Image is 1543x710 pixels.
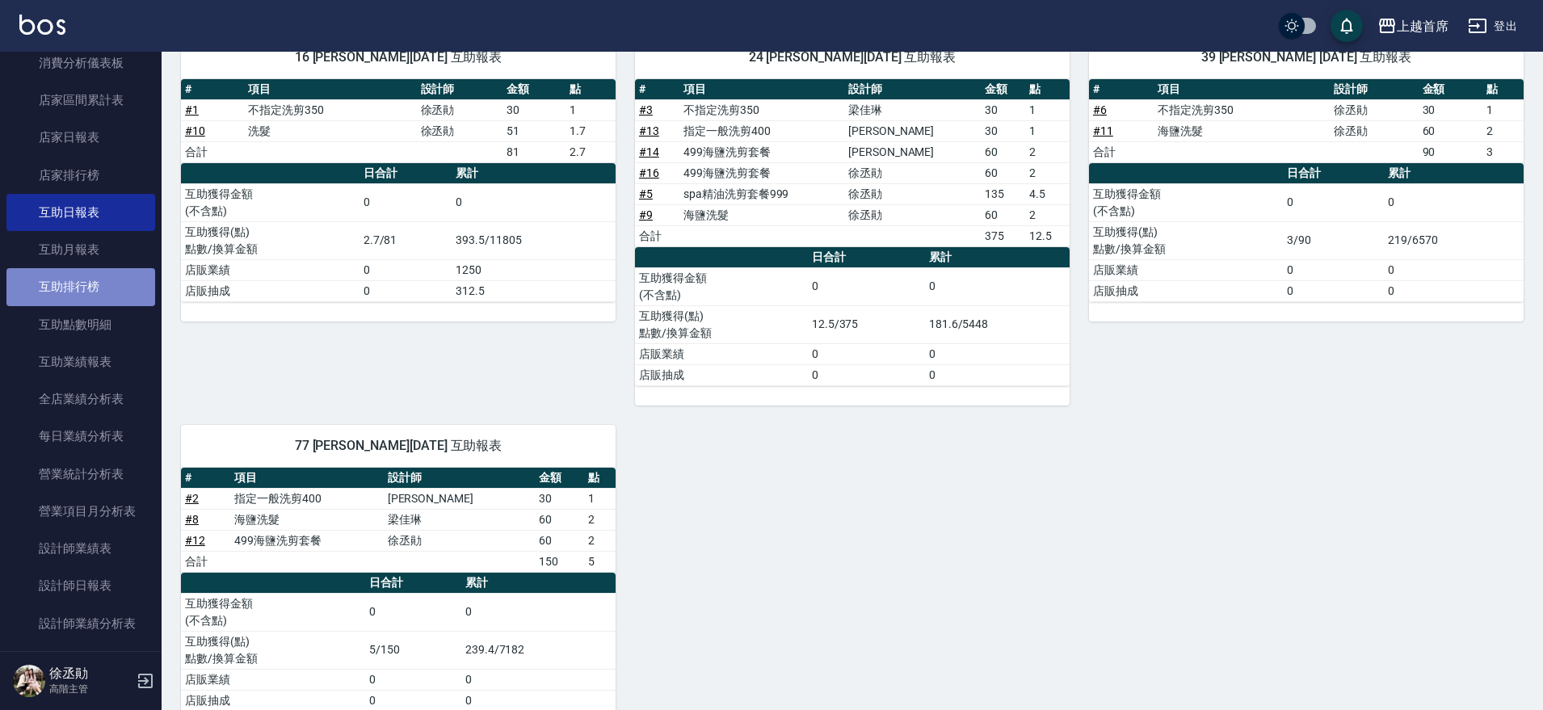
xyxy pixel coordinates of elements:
[925,305,1070,343] td: 181.6/5448
[535,551,584,572] td: 150
[244,120,416,141] td: 洗髮
[1482,141,1524,162] td: 3
[1025,162,1070,183] td: 2
[1089,221,1283,259] td: 互助獲得(點) 點數/換算金額
[6,194,155,231] a: 互助日報表
[1384,259,1524,280] td: 0
[6,642,155,679] a: 設計師業績月報表
[502,141,565,162] td: 81
[365,573,461,594] th: 日合計
[230,509,384,530] td: 海鹽洗髮
[181,79,616,163] table: a dense table
[1461,11,1524,41] button: 登出
[808,247,925,268] th: 日合計
[461,669,616,690] td: 0
[230,468,384,489] th: 項目
[925,247,1070,268] th: 累計
[6,456,155,493] a: 營業統計分析表
[1025,120,1070,141] td: 1
[49,682,132,696] p: 高階主管
[1331,10,1363,42] button: save
[679,183,844,204] td: spa精油洗剪套餐999
[365,593,461,631] td: 0
[1108,49,1504,65] span: 39 [PERSON_NAME] [DATE] 互助報表
[679,204,844,225] td: 海鹽洗髮
[1397,16,1448,36] div: 上越首席
[1283,280,1384,301] td: 0
[181,631,365,669] td: 互助獲得(點) 點數/換算金額
[639,187,653,200] a: #5
[679,79,844,100] th: 項目
[359,280,452,301] td: 0
[181,221,359,259] td: 互助獲得(點) 點數/換算金額
[844,79,981,100] th: 設計師
[1154,79,1330,100] th: 項目
[565,99,616,120] td: 1
[181,141,244,162] td: 合計
[679,162,844,183] td: 499海鹽洗剪套餐
[6,380,155,418] a: 全店業績分析表
[1154,99,1330,120] td: 不指定洗剪350
[452,280,616,301] td: 312.5
[185,124,205,137] a: #10
[1330,99,1418,120] td: 徐丞勛
[6,493,155,530] a: 營業項目月分析表
[384,468,536,489] th: 設計師
[461,631,616,669] td: 239.4/7182
[639,145,659,158] a: #14
[365,669,461,690] td: 0
[981,141,1025,162] td: 60
[1089,79,1524,163] table: a dense table
[1384,163,1524,184] th: 累計
[635,267,808,305] td: 互助獲得金額 (不含點)
[639,124,659,137] a: #13
[181,280,359,301] td: 店販抽成
[185,534,205,547] a: #12
[1025,225,1070,246] td: 12.5
[181,593,365,631] td: 互助獲得金額 (不含點)
[981,120,1025,141] td: 30
[6,343,155,380] a: 互助業績報表
[384,530,536,551] td: 徐丞勛
[181,183,359,221] td: 互助獲得金額 (不含點)
[1283,183,1384,221] td: 0
[1089,163,1524,302] table: a dense table
[679,141,844,162] td: 499海鹽洗剪套餐
[1482,79,1524,100] th: 點
[1093,124,1113,137] a: #11
[1384,183,1524,221] td: 0
[181,669,365,690] td: 店販業績
[981,183,1025,204] td: 135
[384,488,536,509] td: [PERSON_NAME]
[200,438,596,454] span: 77 [PERSON_NAME][DATE] 互助報表
[1283,259,1384,280] td: 0
[1025,79,1070,100] th: 點
[1371,10,1455,43] button: 上越首席
[981,162,1025,183] td: 60
[359,221,452,259] td: 2.7/81
[6,268,155,305] a: 互助排行榜
[1482,120,1524,141] td: 2
[244,79,416,100] th: 項目
[365,631,461,669] td: 5/150
[6,605,155,642] a: 設計師業績分析表
[6,530,155,567] a: 設計師業績表
[384,509,536,530] td: 梁佳琳
[452,259,616,280] td: 1250
[639,103,653,116] a: #3
[565,79,616,100] th: 點
[1093,103,1107,116] a: #6
[200,49,596,65] span: 16 [PERSON_NAME][DATE] 互助報表
[808,364,925,385] td: 0
[1384,221,1524,259] td: 219/6570
[6,82,155,119] a: 店家區間累計表
[6,306,155,343] a: 互助點數明細
[1384,280,1524,301] td: 0
[635,364,808,385] td: 店販抽成
[981,79,1025,100] th: 金額
[452,183,616,221] td: 0
[185,103,199,116] a: #1
[1419,99,1483,120] td: 30
[6,119,155,156] a: 店家日報表
[461,573,616,594] th: 累計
